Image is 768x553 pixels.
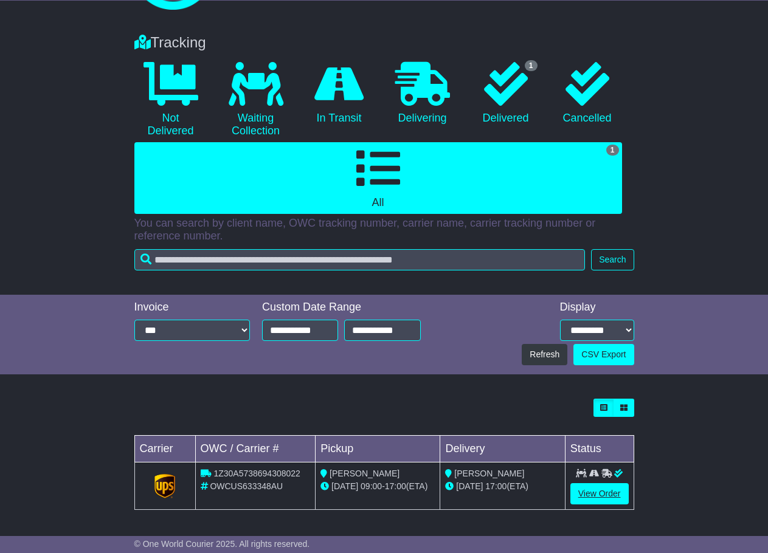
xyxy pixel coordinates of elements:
span: 17:00 [485,481,507,491]
div: Invoice [134,301,251,314]
a: Delivering [386,58,459,129]
a: Cancelled [553,58,622,129]
div: Custom Date Range [262,301,421,314]
div: (ETA) [445,480,559,493]
a: CSV Export [573,344,634,365]
span: 1Z30A5738694308022 [213,469,300,478]
div: - (ETA) [320,480,435,493]
span: [PERSON_NAME] [454,469,524,478]
td: Delivery [440,436,565,462]
p: You can search by client name, OWC tracking number, carrier name, carrier tracking number or refe... [134,217,634,243]
div: Tracking [128,34,640,52]
a: Not Delivered [134,58,207,142]
button: Refresh [522,344,567,365]
td: Pickup [316,436,440,462]
span: [DATE] [456,481,483,491]
span: OWCUS633348AU [210,481,283,491]
td: Status [565,436,634,462]
div: Display [560,301,634,314]
a: In Transit [305,58,374,129]
span: 17:00 [385,481,406,491]
span: 1 [606,145,619,156]
span: [PERSON_NAME] [330,469,400,478]
span: © One World Courier 2025. All rights reserved. [134,539,310,549]
img: GetCarrierServiceLogo [154,474,175,498]
span: 09:00 [361,481,382,491]
span: 1 [525,60,538,71]
td: OWC / Carrier # [195,436,316,462]
a: Waiting Collection [220,58,292,142]
a: View Order [570,483,629,504]
button: Search [591,249,634,270]
a: 1 All [134,142,622,214]
span: [DATE] [331,481,358,491]
a: 1 Delivered [471,58,541,129]
td: Carrier [134,436,195,462]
